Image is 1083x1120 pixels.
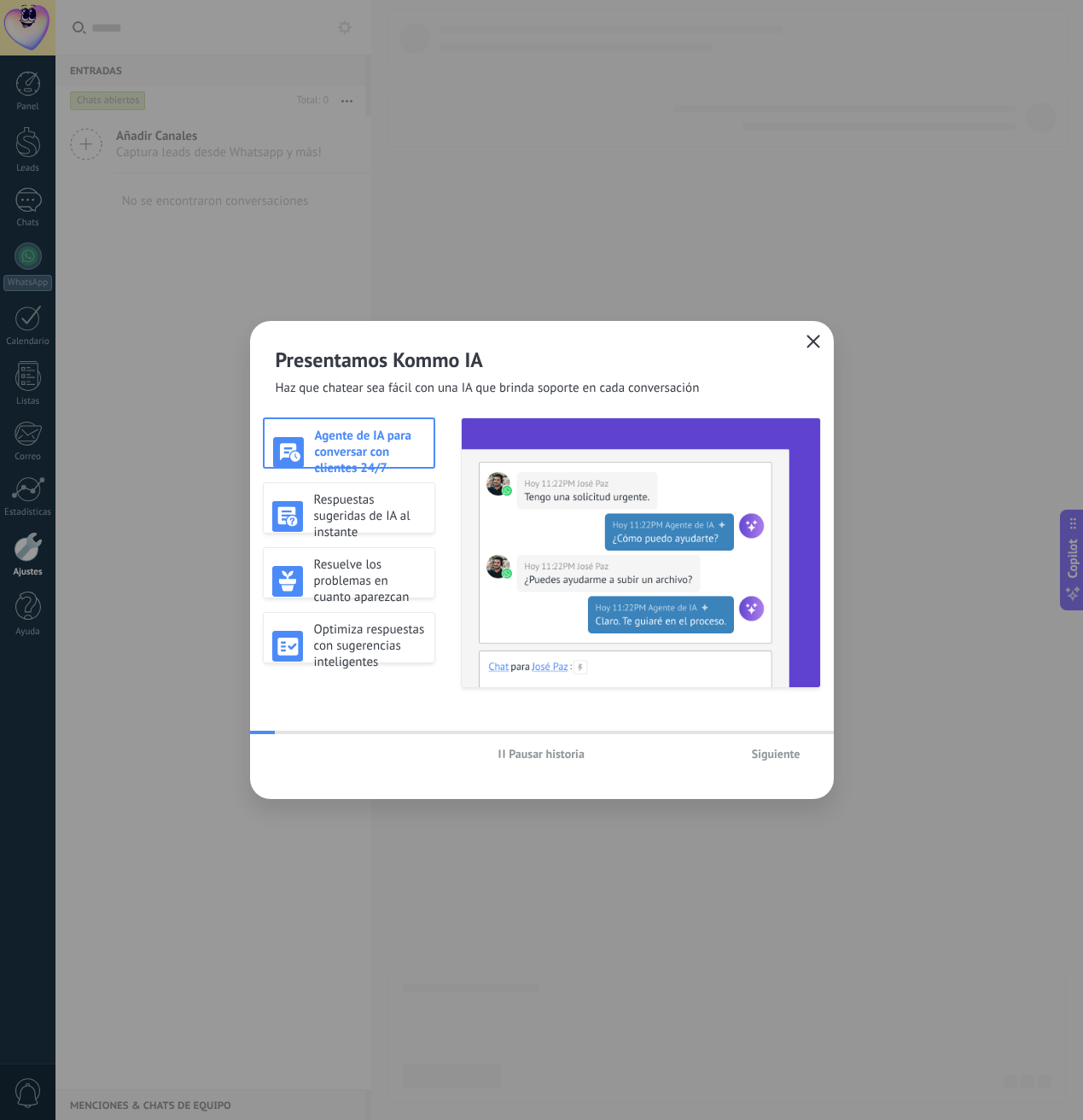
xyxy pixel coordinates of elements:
h3: Respuestas sugeridas de IA al instante [314,492,426,540]
h3: Optimiza respuestas con sugerencias inteligentes [314,621,426,670]
button: Pausar historia [491,741,592,767]
h2: Presentamos Kommo IA [276,347,808,373]
h3: Resuelve los problemas en cuanto aparezcan [314,557,426,605]
h3: Agente de IA para conversar con clientes 24/7 [315,428,425,476]
button: Siguiente [744,741,808,767]
span: Haz que chatear sea fácil con una IA que brinda soporte en cada conversación [276,380,700,397]
span: Pausar historia [509,748,585,760]
span: Siguiente [752,748,801,760]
